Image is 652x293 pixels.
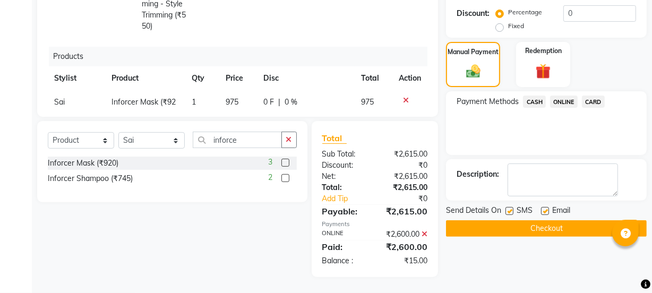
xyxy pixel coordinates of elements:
[446,205,501,218] span: Send Details On
[582,96,605,108] span: CARD
[105,66,185,90] th: Product
[361,97,374,107] span: 975
[375,171,435,182] div: ₹2,615.00
[523,96,546,108] span: CASH
[314,149,375,160] div: Sub Total:
[322,220,428,229] div: Payments
[285,97,297,108] span: 0 %
[192,97,196,107] span: 1
[314,229,375,240] div: ONLINE
[219,66,257,90] th: Price
[257,66,355,90] th: Disc
[375,182,435,193] div: ₹2,615.00
[226,97,238,107] span: 975
[531,62,555,81] img: _gift.svg
[375,255,435,266] div: ₹15.00
[314,171,375,182] div: Net:
[314,205,375,218] div: Payable:
[550,96,578,108] span: ONLINE
[375,149,435,160] div: ₹2,615.00
[49,47,435,66] div: Products
[355,66,392,90] th: Total
[322,133,347,144] span: Total
[185,66,219,90] th: Qty
[462,63,485,80] img: _cash.svg
[48,173,133,184] div: Inforcer Shampoo (₹745)
[552,205,570,218] span: Email
[193,132,282,148] input: Search or Scan
[314,160,375,171] div: Discount:
[111,97,176,118] span: Inforcer Mask (₹920)
[375,240,435,253] div: ₹2,600.00
[446,220,647,237] button: Checkout
[54,97,65,107] span: Sai
[48,158,118,169] div: Inforcer Mask (₹920)
[314,255,375,266] div: Balance :
[508,21,524,31] label: Fixed
[457,169,499,180] div: Description:
[517,205,533,218] span: SMS
[278,97,280,108] span: |
[392,66,427,90] th: Action
[385,193,435,204] div: ₹0
[448,47,499,57] label: Manual Payment
[508,7,542,17] label: Percentage
[263,97,274,108] span: 0 F
[314,182,375,193] div: Total:
[457,8,490,19] div: Discount:
[314,193,385,204] a: Add Tip
[48,66,105,90] th: Stylist
[269,157,273,168] span: 3
[269,172,273,183] span: 2
[314,240,375,253] div: Paid:
[525,46,562,56] label: Redemption
[457,96,519,107] span: Payment Methods
[375,205,435,218] div: ₹2,615.00
[375,229,435,240] div: ₹2,600.00
[375,160,435,171] div: ₹0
